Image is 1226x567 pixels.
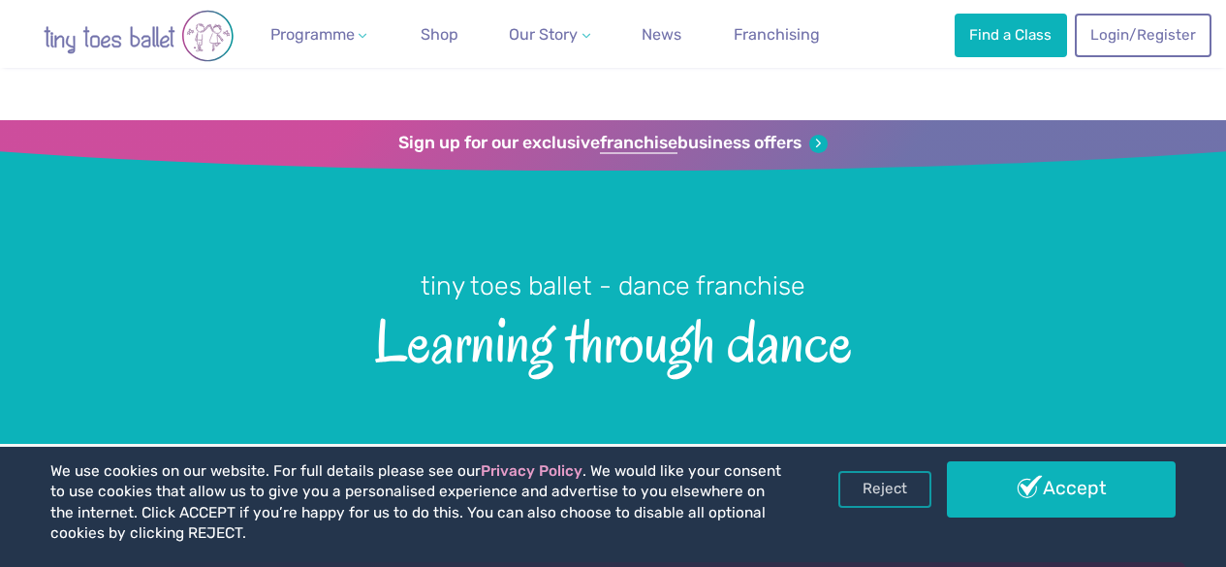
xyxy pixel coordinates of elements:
a: Login/Register [1075,14,1210,56]
p: We use cookies on our website. For full details please see our . We would like your consent to us... [50,461,782,545]
span: Programme [270,25,355,44]
a: Programme [263,16,375,54]
span: News [642,25,681,44]
span: Learning through dance [31,303,1195,375]
a: Find a Class [955,14,1067,56]
a: News [634,16,689,54]
a: Our Story [501,16,598,54]
span: Our Story [509,25,578,44]
a: Franchising [726,16,828,54]
span: Franchising [734,25,820,44]
small: tiny toes ballet - dance franchise [421,270,805,301]
a: Reject [838,471,931,508]
a: Privacy Policy [481,462,582,480]
a: Shop [413,16,466,54]
span: Shop [421,25,458,44]
strong: franchise [600,133,677,154]
a: Accept [947,461,1176,518]
img: tiny toes ballet [22,10,255,62]
a: Sign up for our exclusivefranchisebusiness offers [398,133,828,154]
